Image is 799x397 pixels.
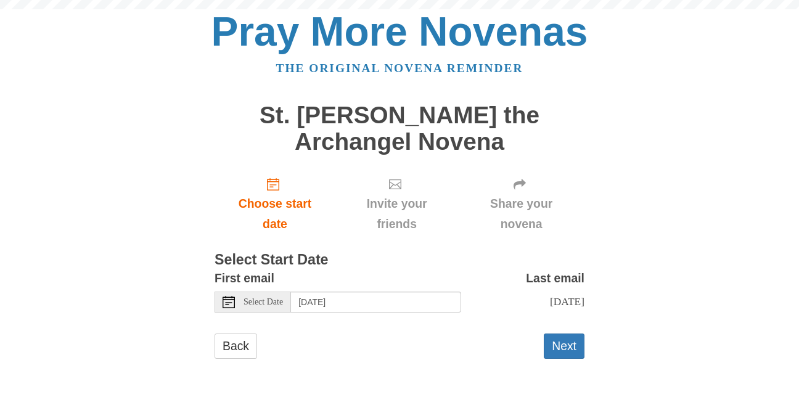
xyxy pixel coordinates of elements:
[215,102,584,155] h1: St. [PERSON_NAME] the Archangel Novena
[215,268,274,289] label: First email
[335,167,458,240] div: Click "Next" to confirm your start date first.
[544,334,584,359] button: Next
[215,167,335,240] a: Choose start date
[470,194,572,234] span: Share your novena
[276,62,523,75] a: The original novena reminder
[244,298,283,306] span: Select Date
[215,334,257,359] a: Back
[211,9,588,54] a: Pray More Novenas
[227,194,323,234] span: Choose start date
[215,252,584,268] h3: Select Start Date
[348,194,446,234] span: Invite your friends
[550,295,584,308] span: [DATE]
[526,268,584,289] label: Last email
[458,167,584,240] div: Click "Next" to confirm your start date first.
